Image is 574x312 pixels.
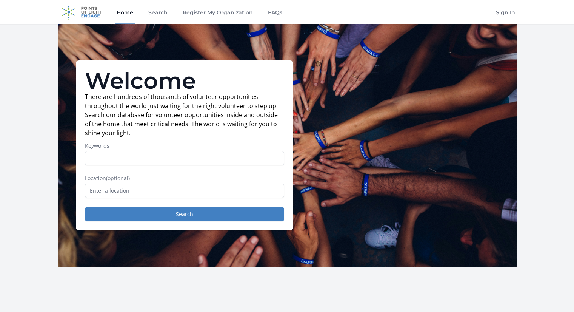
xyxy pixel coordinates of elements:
[85,142,284,150] label: Keywords
[85,70,284,92] h1: Welcome
[85,92,284,137] p: There are hundreds of thousands of volunteer opportunities throughout the world just waiting for ...
[85,184,284,198] input: Enter a location
[106,175,130,182] span: (optional)
[85,175,284,182] label: Location
[85,207,284,221] button: Search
